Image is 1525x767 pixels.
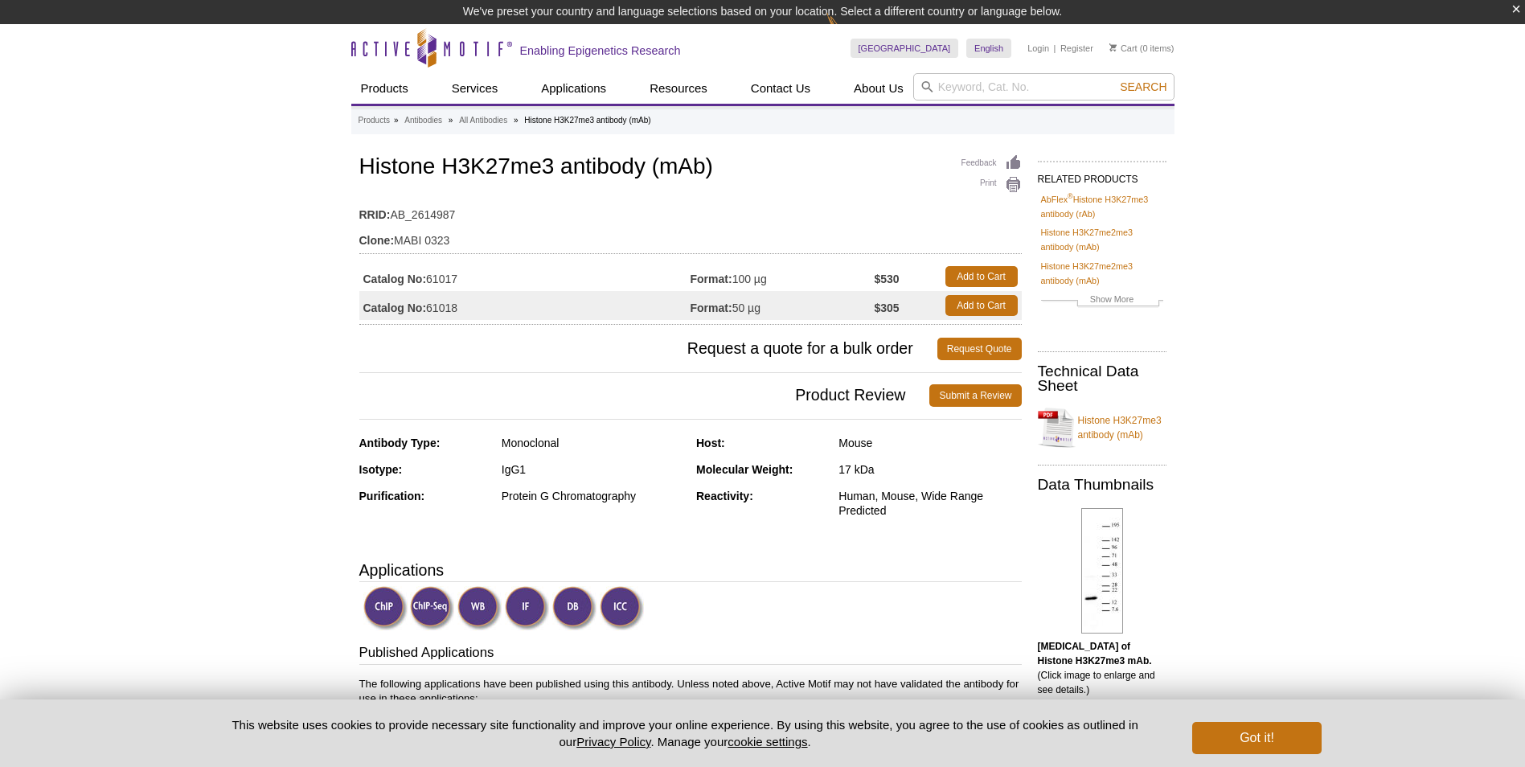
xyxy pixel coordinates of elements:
[1041,225,1163,254] a: Histone H3K27me2me3 antibody (mAb)
[691,262,875,291] td: 100 µg
[359,262,691,291] td: 61017
[640,73,717,104] a: Resources
[1115,80,1171,94] button: Search
[1038,364,1166,393] h2: Technical Data Sheet
[945,295,1018,316] a: Add to Cart
[459,113,507,128] a: All Antibodies
[696,463,793,476] strong: Molecular Weight:
[913,73,1174,100] input: Keyword, Cat. No.
[394,116,399,125] li: »
[1038,478,1166,492] h2: Data Thumbnails
[576,735,650,749] a: Privacy Policy
[359,384,930,407] span: Product Review
[359,338,937,360] span: Request a quote for a bulk order
[929,384,1021,407] a: Submit a Review
[502,489,684,503] div: Protein G Chromatography
[1120,80,1166,93] span: Search
[531,73,616,104] a: Applications
[874,301,899,315] strong: $305
[449,116,453,125] li: »
[696,490,753,502] strong: Reactivity:
[961,154,1022,172] a: Feedback
[359,291,691,320] td: 61018
[741,73,820,104] a: Contact Us
[359,113,390,128] a: Products
[1038,404,1166,452] a: Histone H3K27me3 antibody (mAb)
[691,291,875,320] td: 50 µg
[1192,722,1321,754] button: Got it!
[204,716,1166,750] p: This website uses cookies to provide necessary site functionality and improve your online experie...
[359,463,403,476] strong: Isotype:
[1060,43,1093,54] a: Register
[728,735,807,749] button: cookie settings
[961,176,1022,194] a: Print
[874,272,899,286] strong: $530
[1041,192,1163,221] a: AbFlex®Histone H3K27me3 antibody (rAb)
[945,266,1018,287] a: Add to Cart
[363,301,427,315] strong: Catalog No:
[1027,43,1049,54] a: Login
[359,207,391,222] strong: RRID:
[505,586,549,630] img: Immunofluorescence Validated
[359,154,1022,182] h1: Histone H3K27me3 antibody (mAb)
[442,73,508,104] a: Services
[520,43,681,58] h2: Enabling Epigenetics Research
[1038,641,1152,667] b: [MEDICAL_DATA] of Histone H3K27me3 mAb.
[410,586,454,630] img: ChIP-Seq Validated
[937,338,1022,360] a: Request Quote
[1038,161,1166,190] h2: RELATED PRODUCTS
[1109,43,1117,51] img: Your Cart
[838,462,1021,477] div: 17 kDa
[1038,639,1166,697] p: (Click image to enlarge and see details.)
[838,489,1021,518] div: Human, Mouse, Wide Range Predicted
[1068,192,1073,200] sup: ®
[851,39,959,58] a: [GEOGRAPHIC_DATA]
[359,437,441,449] strong: Antibody Type:
[691,272,732,286] strong: Format:
[351,73,418,104] a: Products
[359,490,425,502] strong: Purification:
[552,586,596,630] img: Dot Blot Validated
[359,558,1022,582] h3: Applications
[514,116,519,125] li: »
[966,39,1011,58] a: English
[1041,259,1163,288] a: Histone H3K27me2me3 antibody (mAb)
[826,12,869,50] img: Change Here
[502,462,684,477] div: IgG1
[691,301,732,315] strong: Format:
[359,198,1022,224] td: AB_2614987
[363,586,408,630] img: ChIP Validated
[359,643,1022,666] h3: Published Applications
[696,437,725,449] strong: Host:
[844,73,913,104] a: About Us
[359,224,1022,249] td: MABI 0323
[404,113,442,128] a: Antibodies
[1109,43,1138,54] a: Cart
[1081,508,1123,634] img: Histone H3K27me3 antibody (mAb) tested by Western blot.
[524,116,650,125] li: Histone H3K27me3 antibody (mAb)
[1041,292,1163,310] a: Show More
[600,586,644,630] img: Immunocytochemistry Validated
[502,436,684,450] div: Monoclonal
[1109,39,1174,58] li: (0 items)
[359,233,395,248] strong: Clone:
[838,436,1021,450] div: Mouse
[1054,39,1056,58] li: |
[363,272,427,286] strong: Catalog No:
[457,586,502,630] img: Western Blot Validated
